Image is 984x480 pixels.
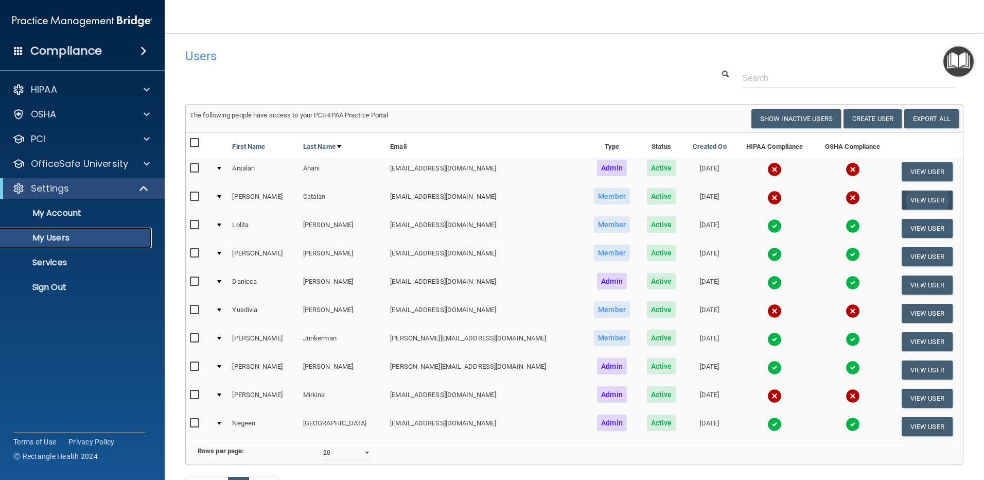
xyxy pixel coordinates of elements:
[299,186,386,214] td: Catalan
[902,276,953,295] button: View User
[767,162,782,177] img: cross.ca9f0e7f.svg
[597,358,627,374] span: Admin
[12,108,150,121] a: OSHA
[594,188,630,204] span: Member
[647,358,676,374] span: Active
[844,109,902,128] button: Create User
[299,214,386,243] td: [PERSON_NAME]
[299,243,386,271] td: [PERSON_NAME]
[846,247,860,262] img: tick.e7d51cea.svg
[228,271,298,299] td: Danicca
[228,384,298,413] td: [PERSON_NAME]
[594,301,630,318] span: Member
[228,328,298,356] td: [PERSON_NAME]
[386,214,585,243] td: [EMAIL_ADDRESS][DOMAIN_NAME]
[190,111,389,119] span: The following people have access to your PCIHIPAA Practice Portal
[13,437,56,447] a: Terms of Use
[597,386,627,403] span: Admin
[639,133,684,158] th: Status
[386,133,585,158] th: Email
[299,413,386,440] td: [GEOGRAPHIC_DATA]
[7,208,147,218] p: My Account
[647,216,676,233] span: Active
[902,332,953,351] button: View User
[846,361,860,375] img: tick.e7d51cea.svg
[12,83,150,96] a: HIPAA
[386,413,585,440] td: [EMAIL_ADDRESS][DOMAIN_NAME]
[299,158,386,186] td: Ahani
[647,273,676,289] span: Active
[30,44,102,58] h4: Compliance
[684,299,735,328] td: [DATE]
[12,133,150,145] a: PCI
[594,330,630,346] span: Member
[904,109,959,128] a: Export All
[597,160,627,176] span: Admin
[684,186,735,214] td: [DATE]
[684,158,735,186] td: [DATE]
[902,191,953,210] button: View User
[299,271,386,299] td: [PERSON_NAME]
[743,68,956,88] input: Search
[767,247,782,262] img: tick.e7d51cea.svg
[386,158,585,186] td: [EMAIL_ADDRESS][DOMAIN_NAME]
[684,384,735,413] td: [DATE]
[647,188,676,204] span: Active
[767,361,782,375] img: tick.e7d51cea.svg
[767,417,782,432] img: tick.e7d51cea.svg
[299,299,386,328] td: [PERSON_NAME]
[198,447,244,455] b: Rows per page:
[7,258,147,268] p: Services
[684,214,735,243] td: [DATE]
[597,273,627,289] span: Admin
[902,389,953,408] button: View User
[68,437,115,447] a: Privacy Policy
[228,356,298,384] td: [PERSON_NAME]
[846,162,860,177] img: cross.ca9f0e7f.svg
[767,276,782,290] img: tick.e7d51cea.svg
[228,243,298,271] td: [PERSON_NAME]
[31,182,69,195] p: Settings
[228,214,298,243] td: Lolita
[232,141,265,153] a: First Name
[684,328,735,356] td: [DATE]
[735,133,814,158] th: HIPAA Compliance
[386,243,585,271] td: [EMAIL_ADDRESS][DOMAIN_NAME]
[12,182,149,195] a: Settings
[806,407,972,448] iframe: Drift Widget Chat Controller
[228,186,298,214] td: [PERSON_NAME]
[647,330,676,346] span: Active
[228,413,298,440] td: Negeen
[386,328,585,356] td: [PERSON_NAME][EMAIL_ADDRESS][DOMAIN_NAME]
[684,243,735,271] td: [DATE]
[647,301,676,318] span: Active
[943,46,974,77] button: Open Resource Center
[846,304,860,318] img: cross.ca9f0e7f.svg
[228,299,298,328] td: Yusdivia
[647,245,676,261] span: Active
[814,133,891,158] th: OSHA Compliance
[767,304,782,318] img: cross.ca9f0e7f.svg
[299,384,386,413] td: Mirkina
[303,141,341,153] a: Last Name
[767,389,782,403] img: cross.ca9f0e7f.svg
[299,356,386,384] td: [PERSON_NAME]
[902,361,953,380] button: View User
[185,49,633,63] h4: Users
[585,133,639,158] th: Type
[846,191,860,205] img: cross.ca9f0e7f.svg
[386,356,585,384] td: [PERSON_NAME][EMAIL_ADDRESS][DOMAIN_NAME]
[902,162,953,181] button: View User
[12,11,152,31] img: PMB logo
[767,332,782,347] img: tick.e7d51cea.svg
[902,219,953,238] button: View User
[12,158,150,170] a: OfficeSafe University
[767,219,782,233] img: tick.e7d51cea.svg
[902,304,953,323] button: View User
[386,186,585,214] td: [EMAIL_ADDRESS][DOMAIN_NAME]
[647,160,676,176] span: Active
[767,191,782,205] img: cross.ca9f0e7f.svg
[386,271,585,299] td: [EMAIL_ADDRESS][DOMAIN_NAME]
[647,415,676,431] span: Active
[693,141,727,153] a: Created On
